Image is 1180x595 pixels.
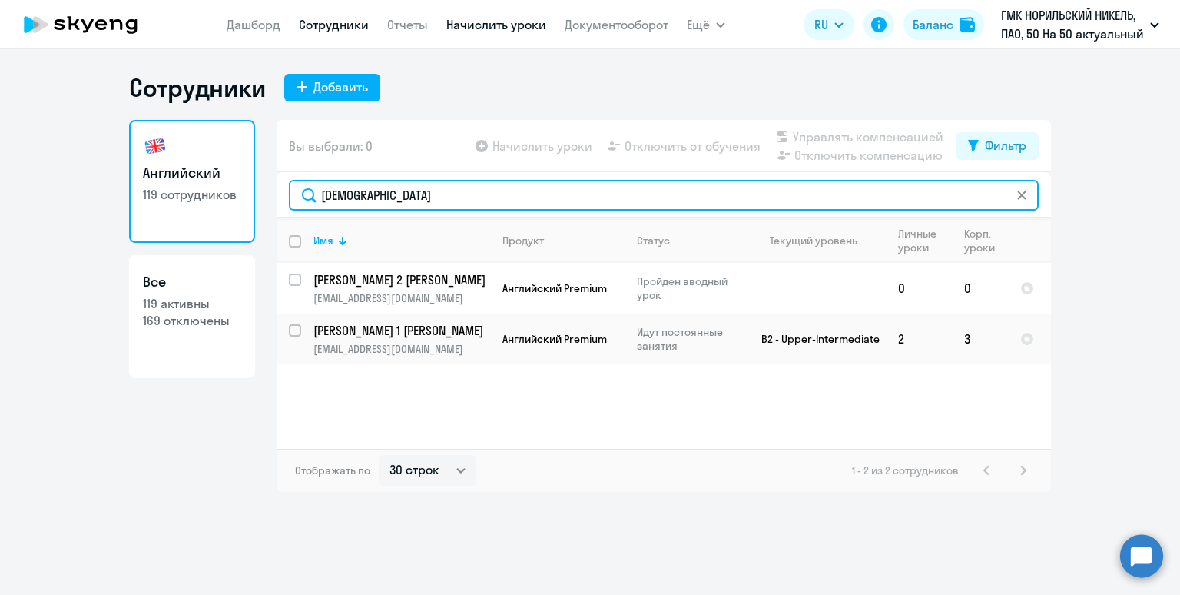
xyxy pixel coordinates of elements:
span: Ещё [687,15,710,34]
a: Дашборд [227,17,280,32]
button: Ещё [687,9,725,40]
div: Статус [637,234,742,248]
a: Отчеты [387,17,428,32]
p: [EMAIL_ADDRESS][DOMAIN_NAME] [313,291,489,305]
span: Английский Premium [502,281,607,295]
div: Добавить [313,78,368,96]
button: ГМК НОРИЛЬСКИЙ НИКЕЛЬ, ПАО, 50 На 50 актуальный 2021 [993,6,1167,43]
p: [PERSON_NAME] 1 [PERSON_NAME] [313,322,487,339]
td: 0 [952,263,1008,314]
a: Документооборот [565,17,668,32]
a: Английский119 сотрудников [129,120,255,243]
div: Корп. уроки [964,227,995,254]
span: Вы выбрали: 0 [289,137,373,155]
div: Фильтр [985,136,1026,155]
div: Текущий уровень [755,234,885,248]
img: english [143,134,167,158]
h3: Все [143,272,241,292]
div: Имя [313,234,333,248]
div: Статус [637,234,670,248]
p: Пройден вводный урок [637,274,742,302]
div: Имя [313,234,489,248]
div: Баланс [913,15,953,34]
div: Личные уроки [898,227,937,254]
div: Корп. уроки [964,227,1007,254]
a: Все119 активны169 отключены [129,255,255,378]
span: 1 - 2 из 2 сотрудников [852,464,959,477]
p: ГМК НОРИЛЬСКИЙ НИКЕЛЬ, ПАО, 50 На 50 актуальный 2021 [1001,6,1144,43]
div: Продукт [502,234,544,248]
div: Текущий уровень [770,234,857,248]
td: 2 [886,314,952,364]
a: Сотрудники [299,17,369,32]
p: 119 сотрудников [143,186,241,203]
span: Английский Premium [502,332,607,346]
td: 0 [886,263,952,314]
td: B2 - Upper-Intermediate [743,314,886,364]
button: Балансbalance [903,9,984,40]
p: 169 отключены [143,312,241,329]
input: Поиск по имени, email, продукту или статусу [289,180,1039,211]
a: [PERSON_NAME] 2 [PERSON_NAME] [313,271,489,288]
h1: Сотрудники [129,72,266,103]
button: Фильтр [956,132,1039,160]
div: Продукт [502,234,624,248]
button: RU [804,9,854,40]
a: [PERSON_NAME] 1 [PERSON_NAME] [313,322,489,339]
p: [EMAIL_ADDRESS][DOMAIN_NAME] [313,342,489,356]
div: Личные уроки [898,227,951,254]
img: balance [960,17,975,32]
button: Добавить [284,74,380,101]
span: Отображать по: [295,464,373,477]
p: 119 активны [143,295,241,312]
h3: Английский [143,163,241,183]
span: RU [814,15,828,34]
td: 3 [952,314,1008,364]
p: [PERSON_NAME] 2 [PERSON_NAME] [313,271,487,288]
p: Идут постоянные занятия [637,325,742,353]
a: Начислить уроки [446,17,546,32]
